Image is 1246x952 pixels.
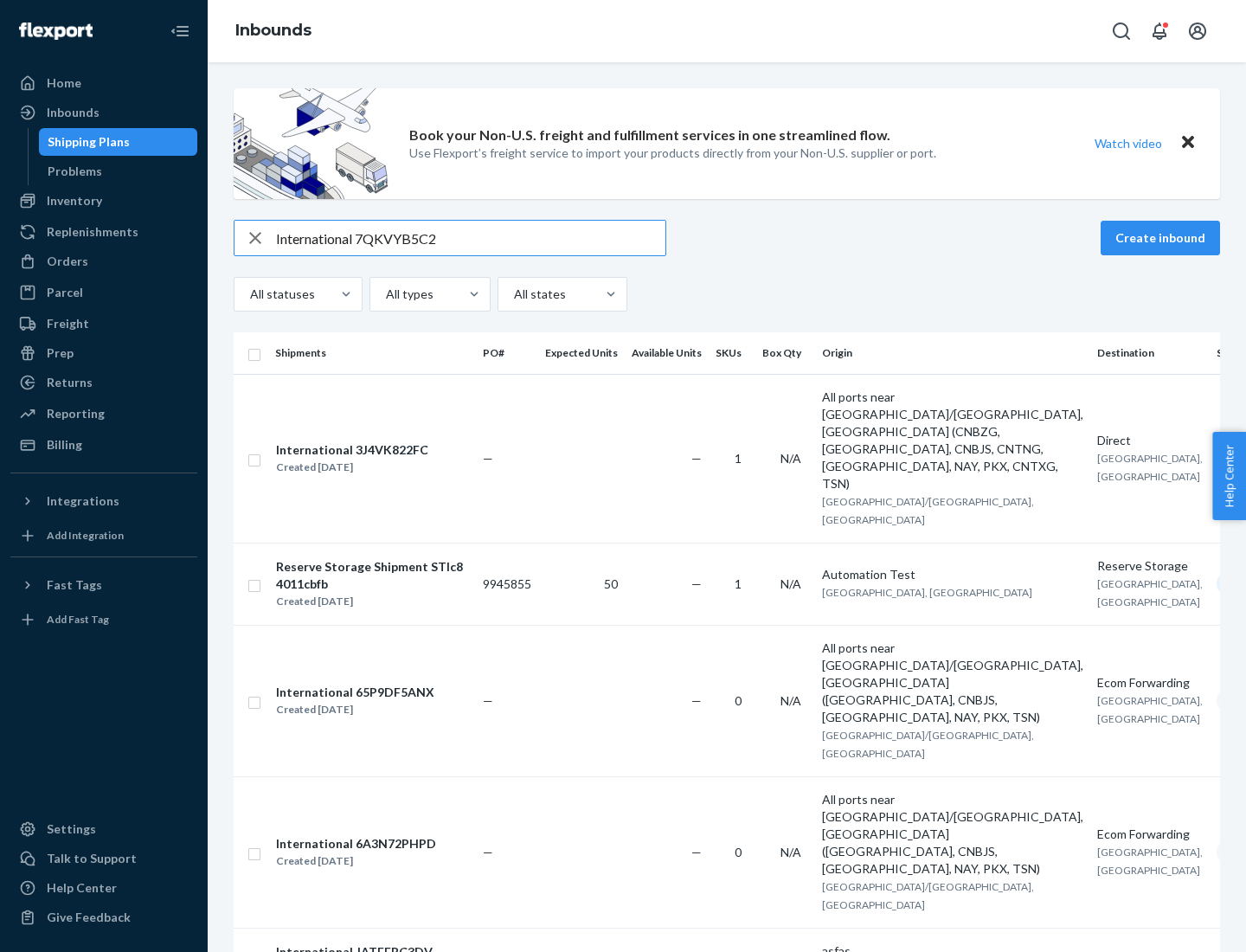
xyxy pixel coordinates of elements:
[10,99,197,126] a: Inbounds
[691,576,702,591] span: —
[268,332,476,374] th: Shipments
[47,284,83,301] div: Parcel
[47,612,109,627] div: Add Fast Tag
[19,23,93,40] img: Flexport logo
[512,286,514,303] input: All states
[483,451,493,466] span: —
[815,332,1090,374] th: Origin
[538,332,625,374] th: Expected Units
[625,332,709,374] th: Available Units
[39,158,198,185] a: Problems
[10,218,197,246] a: Replenishments
[1097,452,1203,483] span: [GEOGRAPHIC_DATA], [GEOGRAPHIC_DATA]
[1097,846,1203,877] span: [GEOGRAPHIC_DATA], [GEOGRAPHIC_DATA]
[780,451,801,466] span: N/A
[1097,557,1203,575] div: Reserve Storage
[1090,332,1210,374] th: Destination
[1097,674,1203,691] div: Ecom Forwarding
[780,576,801,591] span: N/A
[47,74,81,92] div: Home
[735,845,742,859] span: 0
[47,850,137,867] div: Talk to Support
[47,576,102,594] div: Fast Tags
[163,14,197,48] button: Close Navigation
[276,835,436,852] div: International 6A3N72PHPD
[1177,131,1199,156] button: Close
[276,852,436,870] div: Created [DATE]
[47,223,138,241] div: Replenishments
[735,693,742,708] span: 0
[235,21,311,40] a: Inbounds
[691,451,702,466] span: —
[10,339,197,367] a: Prep
[735,576,742,591] span: 1
[822,791,1083,878] div: All ports near [GEOGRAPHIC_DATA]/[GEOGRAPHIC_DATA], [GEOGRAPHIC_DATA] ([GEOGRAPHIC_DATA], CNBJS, ...
[276,684,434,701] div: International 65P9DF5ANX
[222,6,325,56] ol: breadcrumbs
[10,431,197,459] a: Billing
[409,145,936,162] p: Use Flexport’s freight service to import your products directly from your Non-U.S. supplier or port.
[10,400,197,428] a: Reporting
[1097,826,1203,843] div: Ecom Forwarding
[822,729,1034,760] span: [GEOGRAPHIC_DATA]/[GEOGRAPHIC_DATA], [GEOGRAPHIC_DATA]
[1212,432,1246,520] button: Help Center
[604,576,618,591] span: 50
[384,286,386,303] input: All types
[1097,694,1203,725] span: [GEOGRAPHIC_DATA], [GEOGRAPHIC_DATA]
[1104,14,1139,48] button: Open Search Box
[276,558,468,593] div: Reserve Storage Shipment STIc84011cbfb
[47,879,117,897] div: Help Center
[47,104,100,121] div: Inbounds
[10,845,197,872] a: Talk to Support
[276,593,468,610] div: Created [DATE]
[47,492,119,510] div: Integrations
[822,566,1083,583] div: Automation Test
[47,192,102,209] div: Inventory
[709,332,755,374] th: SKUs
[822,640,1083,726] div: All ports near [GEOGRAPHIC_DATA]/[GEOGRAPHIC_DATA], [GEOGRAPHIC_DATA] ([GEOGRAPHIC_DATA], CNBJS, ...
[691,845,702,859] span: —
[10,279,197,306] a: Parcel
[276,459,428,476] div: Created [DATE]
[10,487,197,515] button: Integrations
[1180,14,1215,48] button: Open account menu
[10,904,197,931] button: Give Feedback
[48,133,130,151] div: Shipping Plans
[1142,14,1177,48] button: Open notifications
[47,909,131,926] div: Give Feedback
[822,389,1083,492] div: All ports near [GEOGRAPHIC_DATA]/[GEOGRAPHIC_DATA], [GEOGRAPHIC_DATA] (CNBZG, [GEOGRAPHIC_DATA], ...
[483,693,493,708] span: —
[47,253,88,270] div: Orders
[1097,577,1203,608] span: [GEOGRAPHIC_DATA], [GEOGRAPHIC_DATA]
[691,693,702,708] span: —
[483,845,493,859] span: —
[10,369,197,396] a: Returns
[822,880,1034,911] span: [GEOGRAPHIC_DATA]/[GEOGRAPHIC_DATA], [GEOGRAPHIC_DATA]
[47,344,74,362] div: Prep
[822,586,1032,599] span: [GEOGRAPHIC_DATA], [GEOGRAPHIC_DATA]
[10,815,197,843] a: Settings
[476,543,538,625] td: 9945855
[47,528,124,543] div: Add Integration
[276,441,428,459] div: International 3J4VK822FC
[276,221,665,255] input: Search inbounds by name, destination, msku...
[47,820,96,838] div: Settings
[10,187,197,215] a: Inventory
[476,332,538,374] th: PO#
[47,374,93,391] div: Returns
[409,125,890,145] p: Book your Non-U.S. freight and fulfillment services in one streamlined flow.
[780,845,801,859] span: N/A
[47,315,89,332] div: Freight
[248,286,250,303] input: All statuses
[10,69,197,97] a: Home
[10,874,197,902] a: Help Center
[47,436,82,453] div: Billing
[10,606,197,634] a: Add Fast Tag
[47,405,105,422] div: Reporting
[10,310,197,338] a: Freight
[10,571,197,599] button: Fast Tags
[10,248,197,275] a: Orders
[48,163,102,180] div: Problems
[1083,131,1173,156] button: Watch video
